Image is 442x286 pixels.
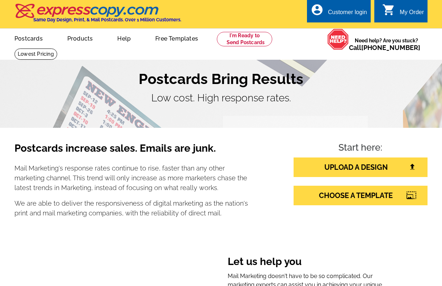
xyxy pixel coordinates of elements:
img: help [327,29,349,50]
span: Need help? Are you stuck? [349,37,424,51]
p: Mail Marketing's response rates continue to rise, faster than any other marketing channel. This t... [14,163,251,193]
i: shopping_cart [382,3,395,16]
a: UPLOAD A DESIGN [294,157,428,177]
a: Free Templates [144,29,210,46]
h3: Let us help you [228,256,390,269]
p: Low cost. High response rates. [14,91,428,106]
a: CHOOSE A TEMPLATE [294,186,428,205]
a: Postcards [3,29,54,46]
p: We are able to deliver the responsiveness of digital marketing as the nation's print and mail mar... [14,198,251,218]
a: account_circle Customer login [311,8,367,17]
h3: Postcards increase sales. Emails are junk. [14,142,251,160]
a: Products [56,29,105,46]
a: shopping_cart My Order [382,8,424,17]
h1: Postcards Bring Results [14,70,428,88]
a: Same Day Design, Print, & Mail Postcards. Over 1 Million Customers. [14,9,181,22]
a: [PHONE_NUMBER] [361,44,420,51]
h4: Start here: [294,142,428,155]
a: Help [106,29,142,46]
div: Customer login [328,9,367,19]
i: account_circle [311,3,324,16]
span: Call [349,44,420,51]
div: My Order [400,9,424,19]
h4: Same Day Design, Print, & Mail Postcards. Over 1 Million Customers. [33,17,181,22]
